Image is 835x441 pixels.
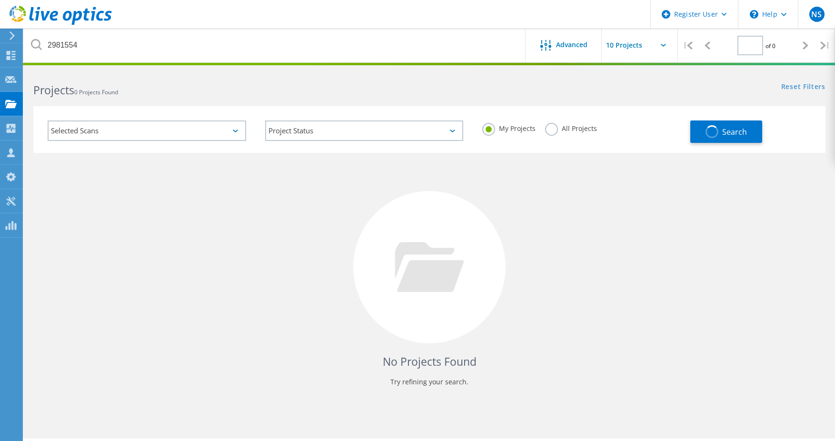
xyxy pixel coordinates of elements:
button: Search [690,120,762,143]
a: Reset Filters [781,83,825,91]
div: | [815,29,835,62]
a: Live Optics Dashboard [10,20,112,27]
label: My Projects [482,123,536,132]
label: All Projects [545,123,597,132]
div: | [678,29,697,62]
div: Project Status [265,120,464,141]
span: 0 Projects Found [74,88,118,96]
span: NS [811,10,822,18]
div: Selected Scans [48,120,246,141]
svg: \n [750,10,758,19]
input: Search projects by name, owner, ID, company, etc [24,29,526,62]
b: Projects [33,82,74,98]
span: Search [722,127,747,137]
span: Advanced [556,41,587,48]
h4: No Projects Found [43,354,816,370]
p: Try refining your search. [43,374,816,390]
span: of 0 [765,42,775,50]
